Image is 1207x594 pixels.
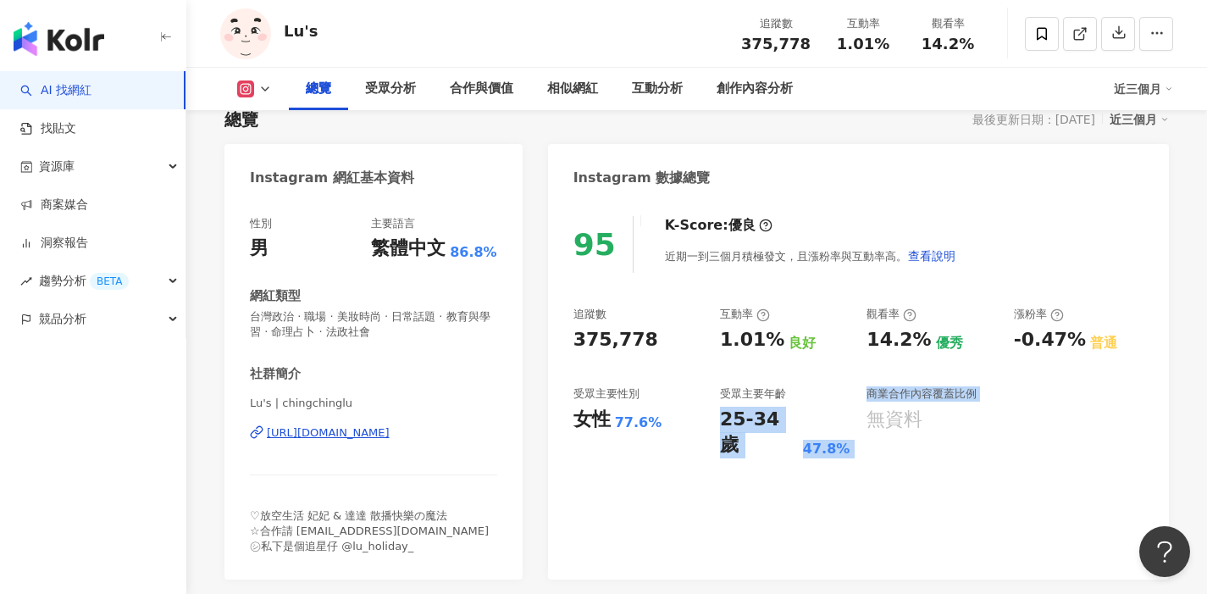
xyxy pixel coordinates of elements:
[717,79,793,99] div: 創作內容分析
[250,236,269,262] div: 男
[1090,334,1117,353] div: 普通
[20,235,88,252] a: 洞察報告
[1014,327,1086,353] div: -0.47%
[371,236,446,262] div: 繁體中文
[1110,108,1169,130] div: 近三個月
[789,334,816,353] div: 良好
[250,287,301,305] div: 網紅類型
[837,36,889,53] span: 1.01%
[720,307,770,322] div: 互動率
[936,334,963,353] div: 優秀
[665,239,956,273] div: 近期一到三個月積極發文，且漲粉率與互動率高。
[39,300,86,338] span: 競品分析
[371,216,415,231] div: 主要語言
[220,8,271,59] img: KOL Avatar
[250,169,414,187] div: Instagram 網紅基本資料
[866,327,931,353] div: 14.2%
[90,273,129,290] div: BETA
[39,262,129,300] span: 趨勢分析
[450,243,497,262] span: 86.8%
[720,407,799,459] div: 25-34 歲
[831,15,895,32] div: 互動率
[20,120,76,137] a: 找貼文
[803,440,850,458] div: 47.8%
[720,327,784,353] div: 1.01%
[267,425,390,441] div: [URL][DOMAIN_NAME]
[20,197,88,214] a: 商案媒合
[922,36,974,53] span: 14.2%
[573,327,658,353] div: 375,778
[250,365,301,383] div: 社群簡介
[741,35,811,53] span: 375,778
[250,216,272,231] div: 性別
[39,147,75,186] span: 資源庫
[916,15,980,32] div: 觀看率
[250,309,497,340] span: 台灣政治 · 職場 · 美妝時尚 · 日常話題 · 教育與學習 · 命理占卜 · 法政社會
[1014,307,1064,322] div: 漲粉率
[573,307,606,322] div: 追蹤數
[728,216,756,235] div: 優良
[450,79,513,99] div: 合作與價值
[306,79,331,99] div: 總覽
[907,239,956,273] button: 查看說明
[547,79,598,99] div: 相似網紅
[250,425,497,441] a: [URL][DOMAIN_NAME]
[908,249,955,263] span: 查看說明
[720,386,786,402] div: 受眾主要年齡
[866,307,916,322] div: 觀看率
[741,15,811,32] div: 追蹤數
[14,22,104,56] img: logo
[972,113,1095,126] div: 最後更新日期：[DATE]
[573,227,616,262] div: 95
[284,20,318,42] div: Lu's
[20,275,32,287] span: rise
[250,396,497,411] span: Lu's | chingchinglu
[365,79,416,99] div: 受眾分析
[866,407,922,433] div: 無資料
[665,216,772,235] div: K-Score :
[1139,526,1190,577] iframe: Help Scout Beacon - Open
[20,82,91,99] a: searchAI 找網紅
[632,79,683,99] div: 互動分析
[615,414,662,432] div: 77.6%
[250,509,489,552] span: ♡︎放空生活 妃妃 & 達達 散播快樂の魔法 ☆合作請 [EMAIL_ADDRESS][DOMAIN_NAME] ㋛私下是個追星仔 @lu_holiday_
[573,407,611,433] div: 女性
[866,386,977,402] div: 商業合作內容覆蓋比例
[224,108,258,131] div: 總覽
[573,169,711,187] div: Instagram 數據總覽
[1114,75,1173,103] div: 近三個月
[573,386,639,402] div: 受眾主要性別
